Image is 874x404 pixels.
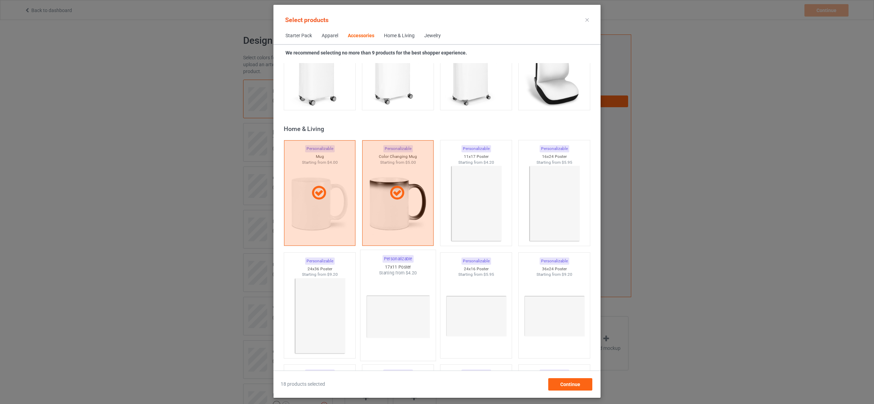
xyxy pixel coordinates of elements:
span: $5.95 [483,272,494,277]
span: 18 products selected [281,381,325,388]
div: Personalizable [540,370,569,377]
div: Personalizable [305,257,335,265]
div: 16x24 Poster [519,154,590,160]
span: $9.20 [327,272,338,277]
span: Select products [285,16,329,23]
div: Personalizable [383,370,413,377]
div: Starting from [361,270,436,276]
div: Personalizable [461,370,491,377]
span: $4.20 [406,270,417,275]
div: Starting from [519,272,590,277]
img: regular.jpg [523,165,585,242]
span: Starter Pack [281,28,317,44]
span: Continue [560,382,580,387]
div: Personalizable [540,145,569,152]
img: regular.jpg [289,29,351,107]
img: regular.jpg [445,277,507,355]
span: $5.95 [562,160,572,165]
div: Home & Living [384,32,415,39]
img: regular.jpg [367,29,429,107]
div: Personalizable [382,255,413,263]
span: $4.20 [483,160,494,165]
div: 17x11 Poster [361,264,436,270]
div: 36x24 Poster [519,266,590,272]
div: Personalizable [461,145,491,152]
div: 24x16 Poster [440,266,512,272]
strong: We recommend selecting no more than 9 products for the best shopper experience. [285,50,467,55]
div: Starting from [440,160,512,165]
img: regular.jpg [523,29,585,107]
img: regular.jpg [445,165,507,242]
img: regular.jpg [445,29,507,107]
div: Personalizable [461,257,491,265]
div: 11x17 Poster [440,154,512,160]
div: Starting from [519,160,590,165]
span: $9.20 [562,272,572,277]
div: Starting from [284,272,356,277]
div: Apparel [322,32,338,39]
div: Jewelry [424,32,441,39]
div: 24x36 Poster [284,266,356,272]
div: Personalizable [305,370,335,377]
img: regular.jpg [523,277,585,355]
div: Starting from [440,272,512,277]
div: Personalizable [540,257,569,265]
div: Home & Living [284,125,593,133]
img: regular.jpg [289,277,351,355]
img: regular.jpg [365,276,430,357]
div: Continue [548,378,592,391]
div: Accessories [348,32,374,39]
